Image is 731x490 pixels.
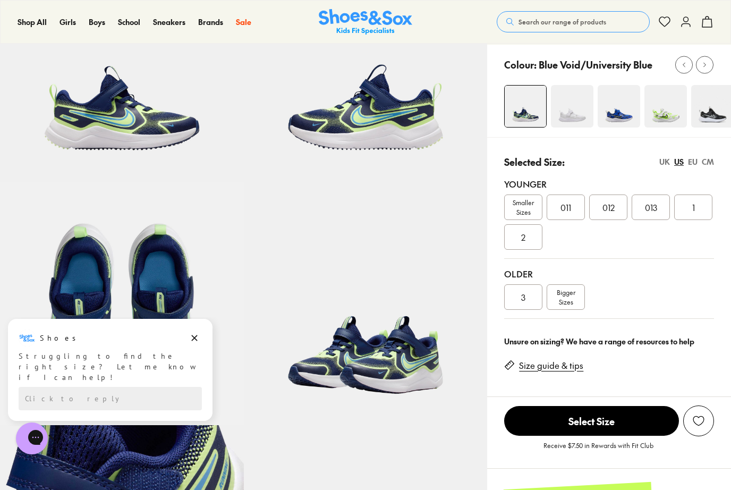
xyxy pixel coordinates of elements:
a: School [118,16,140,28]
div: US [674,156,684,167]
span: Boys [89,16,105,27]
img: 4-537536_1 [598,85,640,128]
img: SNS_Logo_Responsive.svg [319,9,412,35]
p: Colour: [504,57,537,72]
a: Boys [89,16,105,28]
span: Shop All [18,16,47,27]
button: Select Size [504,405,679,436]
span: Girls [59,16,76,27]
span: 011 [560,201,571,214]
span: 013 [645,201,657,214]
div: CM [702,156,714,167]
div: Campaign message [8,2,212,104]
img: 4-537530_1 [644,85,687,128]
span: Bigger Sizes [557,288,575,307]
span: 012 [602,201,615,214]
div: Reply to the campaigns [19,70,202,93]
h3: Shoes [40,15,82,26]
img: 4-552096_1 [551,85,593,128]
div: Struggling to find the right size? Let me know if I can help! [19,33,202,65]
button: Search our range of products [497,11,650,32]
p: Receive $7.50 in Rewards with Fit Club [543,441,653,460]
p: Blue Void/University Blue [539,57,652,72]
span: 3 [521,291,525,303]
a: Shoes & Sox [319,9,412,35]
iframe: Gorgias live chat messenger [11,419,53,458]
div: Message from Shoes. Struggling to find the right size? Let me know if I can help! [8,12,212,65]
a: Brands [198,16,223,28]
button: Dismiss campaign [187,13,202,28]
a: Sale [236,16,251,28]
div: UK [659,156,670,167]
a: Shop All [18,16,47,28]
p: Selected Size: [504,155,565,169]
span: Sale [236,16,251,27]
span: Sneakers [153,16,185,27]
div: Unsure on sizing? We have a range of resources to help [504,336,714,347]
div: Younger [504,178,714,190]
span: School [118,16,140,27]
img: 4-552090_1 [505,86,546,127]
div: EU [688,156,698,167]
span: Smaller Sizes [505,198,542,217]
img: Shoes logo [19,12,36,29]
a: Sneakers [153,16,185,28]
button: Add to Wishlist [683,405,714,436]
img: 7-552093_1 [244,182,488,426]
div: Older [504,267,714,280]
span: 2 [521,231,525,243]
span: Select Size [504,406,679,436]
span: 1 [692,201,695,214]
a: Girls [59,16,76,28]
span: Brands [198,16,223,27]
a: Size guide & tips [519,360,583,371]
span: Search our range of products [518,17,606,27]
